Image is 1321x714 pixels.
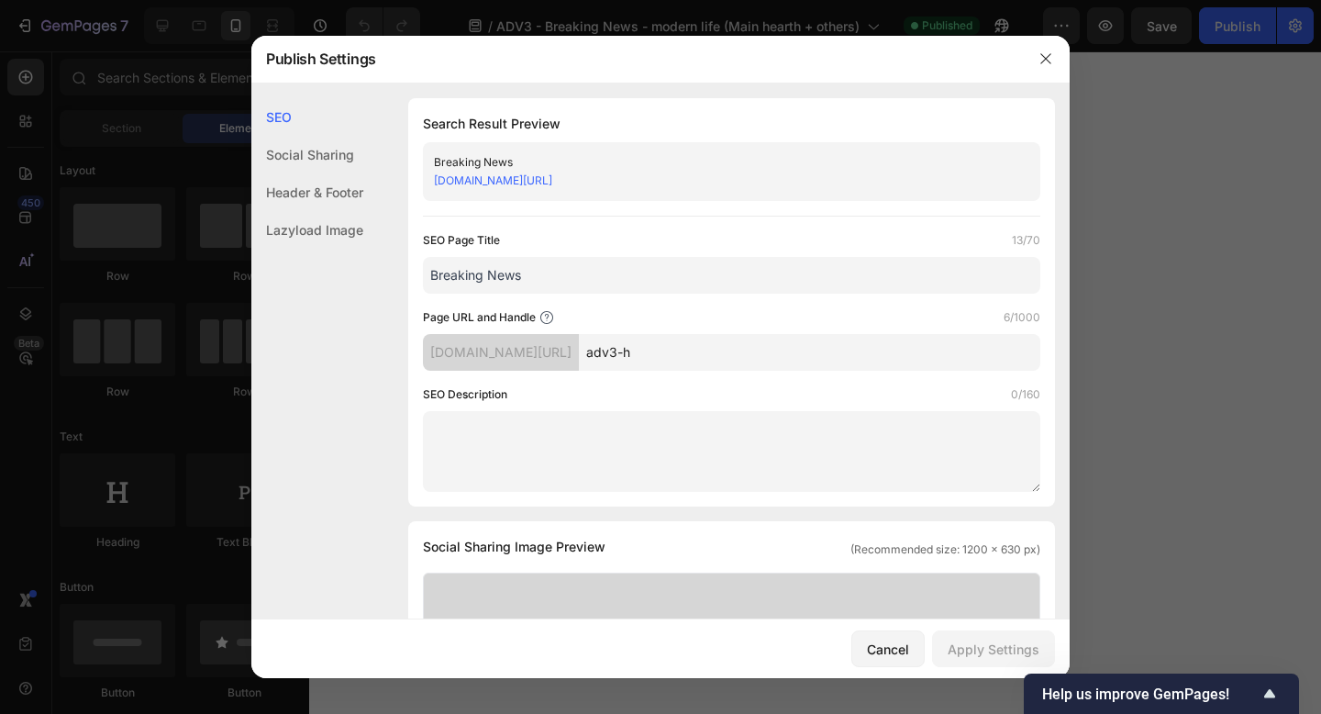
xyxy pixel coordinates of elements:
[1042,686,1259,703] span: Help us improve GemPages!
[251,35,1022,83] div: Publish Settings
[251,98,363,136] div: SEO
[423,536,605,558] span: Social Sharing Image Preview
[423,257,1040,294] input: Title
[434,173,552,187] a: [DOMAIN_NAME][URL]
[850,541,1040,558] span: (Recommended size: 1200 x 630 px)
[1012,231,1040,250] label: 13/70
[251,173,363,211] div: Header & Footer
[423,334,579,371] div: [DOMAIN_NAME][URL]
[251,211,363,249] div: Lazyload Image
[932,630,1055,667] button: Apply Settings
[1004,308,1040,327] label: 6/1000
[423,231,500,250] label: SEO Page Title
[1011,385,1040,404] label: 0/160
[867,640,909,659] div: Cancel
[423,385,507,404] label: SEO Description
[1042,683,1281,705] button: Show survey - Help us improve GemPages!
[434,153,999,172] div: Breaking News
[579,334,1040,371] input: Handle
[851,630,925,667] button: Cancel
[948,640,1039,659] div: Apply Settings
[423,308,536,327] label: Page URL and Handle
[251,136,363,173] div: Social Sharing
[423,113,1040,135] h1: Search Result Preview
